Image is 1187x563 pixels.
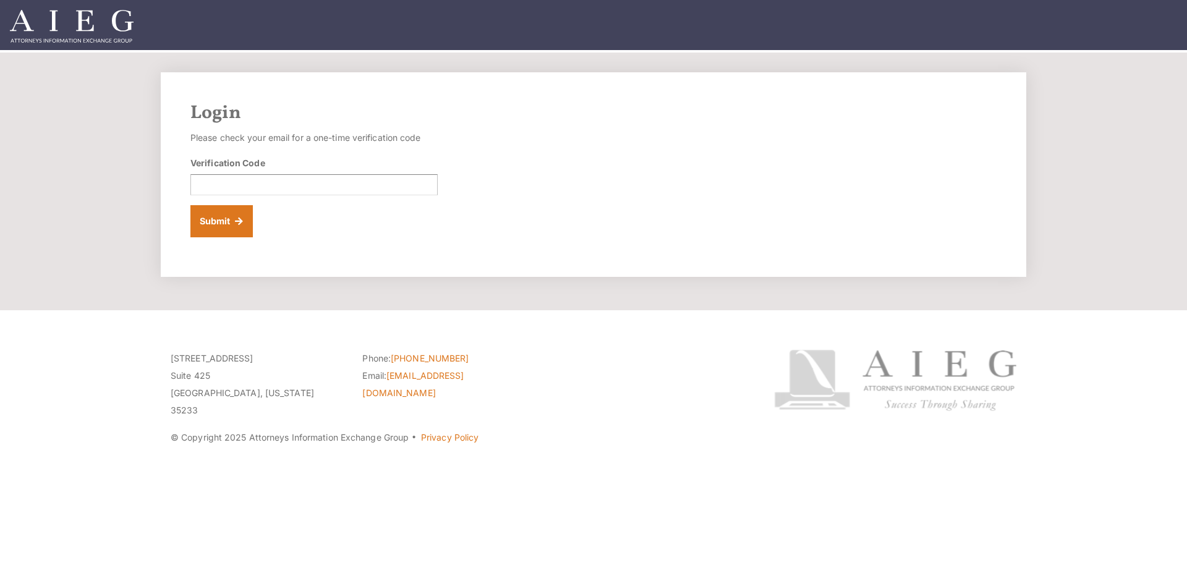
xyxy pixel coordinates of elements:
h2: Login [190,102,997,124]
a: Privacy Policy [421,432,479,442]
span: · [411,437,417,443]
li: Phone: [362,350,535,367]
img: Attorneys Information Exchange Group logo [774,350,1016,411]
a: [EMAIL_ADDRESS][DOMAIN_NAME] [362,370,464,398]
li: Email: [362,367,535,402]
p: Please check your email for a one-time verification code [190,129,438,146]
a: [PHONE_NUMBER] [391,353,469,363]
p: [STREET_ADDRESS] Suite 425 [GEOGRAPHIC_DATA], [US_STATE] 35233 [171,350,344,419]
img: Attorneys Information Exchange Group [10,10,134,43]
p: © Copyright 2025 Attorneys Information Exchange Group [171,429,728,446]
label: Verification Code [190,156,265,169]
button: Submit [190,205,253,237]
